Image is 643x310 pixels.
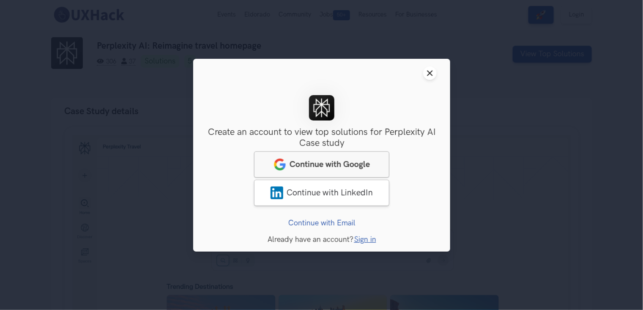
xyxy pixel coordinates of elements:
img: LinkedIn [271,186,283,199]
span: Continue with LinkedIn [287,187,373,198]
a: Sign in [354,235,376,244]
h3: Create an account to view top solutions for Perplexity AI Case study [207,127,437,149]
span: Continue with Google [290,159,370,169]
span: Already have an account? [267,235,353,244]
a: googleContinue with Google [254,151,389,177]
a: Continue with Email [288,218,355,227]
a: LinkedInContinue with LinkedIn [254,179,389,206]
img: google [274,158,286,170]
